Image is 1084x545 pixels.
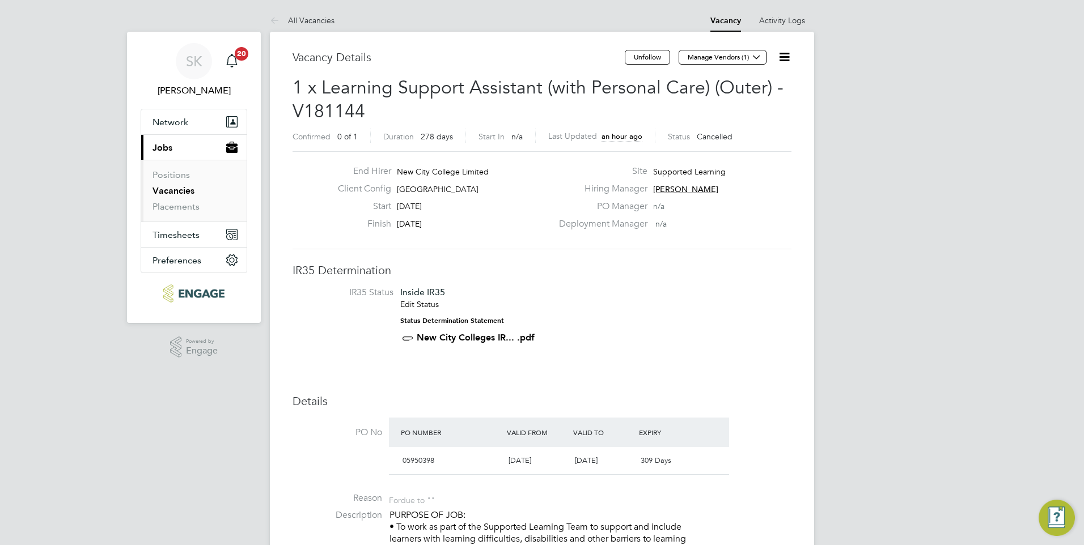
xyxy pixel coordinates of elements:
[403,455,434,465] span: 05950398
[141,43,247,97] a: SK[PERSON_NAME]
[329,165,391,177] label: End Hirer
[170,337,218,358] a: Powered byEngage
[186,337,218,346] span: Powered by
[153,169,190,180] a: Positions
[293,76,784,122] span: 1 x Learning Support Assistant (with Personal Care) (Outer) - V181144
[398,422,504,442] div: PO Number
[552,165,647,177] label: Site
[163,284,224,303] img: ncclondon-logo-retina.png
[329,183,391,195] label: Client Config
[759,15,805,25] a: Activity Logs
[153,142,172,153] span: Jobs
[235,47,248,61] span: 20
[641,455,671,465] span: 309 Days
[127,32,261,323] nav: Main navigation
[397,167,489,177] span: New City College Limited
[141,248,247,272] button: Preferences
[400,317,504,325] strong: Status Determination Statement
[1039,500,1075,536] button: Engage Resource Center
[153,255,201,266] span: Preferences
[293,50,625,65] h3: Vacancy Details
[511,131,523,142] span: n/a
[552,183,647,195] label: Hiring Manager
[400,287,445,297] span: Inside IR35
[400,299,439,309] a: Edit Status
[697,131,732,142] span: Cancelled
[653,167,726,177] span: Supported Learning
[389,492,435,505] div: For due to ""
[509,455,531,465] span: [DATE]
[293,427,382,438] label: PO No
[329,218,391,230] label: Finish
[602,131,642,141] span: an hour ago
[625,50,670,65] button: Unfollow
[636,422,702,442] div: Expiry
[293,131,331,142] label: Confirmed
[479,131,505,142] label: Start In
[552,218,647,230] label: Deployment Manager
[397,184,479,194] span: [GEOGRAPHIC_DATA]
[397,201,422,211] span: [DATE]
[141,135,247,160] button: Jobs
[653,201,664,211] span: n/a
[421,131,453,142] span: 278 days
[293,509,382,521] label: Description
[679,50,767,65] button: Manage Vendors (1)
[270,15,334,25] a: All Vacancies
[710,16,741,25] a: Vacancy
[668,131,690,142] label: Status
[153,185,194,196] a: Vacancies
[570,422,637,442] div: Valid To
[141,109,247,134] button: Network
[221,43,243,79] a: 20
[329,201,391,212] label: Start
[153,117,188,127] span: Network
[153,201,200,212] a: Placements
[141,84,247,97] span: Sheeba Kurian
[417,332,535,343] a: New City Colleges IR... .pdf
[293,263,791,278] h3: IR35 Determination
[397,219,422,229] span: [DATE]
[141,284,247,303] a: Go to home page
[337,131,358,142] span: 0 of 1
[504,422,570,442] div: Valid From
[186,346,218,356] span: Engage
[383,131,414,142] label: Duration
[293,394,791,408] h3: Details
[186,54,202,69] span: SK
[141,160,247,222] div: Jobs
[552,201,647,212] label: PO Manager
[153,229,200,240] span: Timesheets
[304,287,393,299] label: IR35 Status
[655,219,667,229] span: n/a
[575,455,598,465] span: [DATE]
[293,492,382,504] label: Reason
[653,184,718,194] span: [PERSON_NAME]
[141,222,247,247] button: Timesheets
[548,131,597,141] label: Last Updated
